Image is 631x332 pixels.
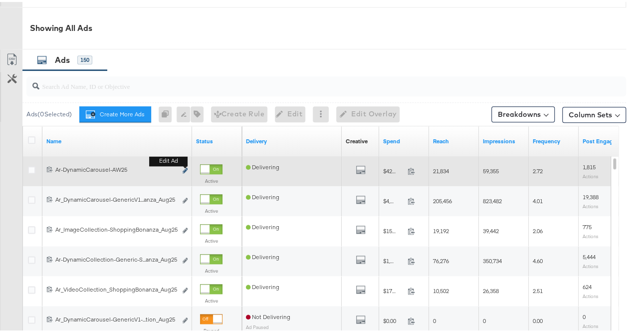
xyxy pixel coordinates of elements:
[55,164,177,172] div: Ar-DynamicCarousel-AW25
[583,171,599,177] sub: Actions
[200,206,222,212] label: Active
[149,154,188,164] b: Edit ad
[433,285,449,293] span: 10,502
[200,296,222,302] label: Active
[533,225,543,233] span: 2.06
[383,165,404,173] span: $422.19
[583,231,599,237] sub: Actions
[55,314,177,322] div: Ar_DynamicCarousel-GenericV1-...tion_Aug25
[433,255,449,263] span: 76,276
[583,281,592,289] span: 624
[246,251,279,259] span: Delivering
[583,321,599,327] sub: Actions
[433,315,436,323] span: 0
[200,236,222,242] label: Active
[583,221,592,229] span: 775
[55,224,177,232] div: Ar_ImageCollection-ShoppingBonanza_Aug25
[533,315,543,323] span: 0.00
[483,135,525,143] a: The number of times your ad was served. On mobile apps an ad is counted as served the first time ...
[246,311,290,319] span: Not Delivering
[433,225,449,233] span: 19,192
[483,285,499,293] span: 26,358
[583,291,599,297] sub: Actions
[55,53,70,63] span: Ads
[383,135,425,143] a: The total amount spent to date.
[246,322,269,328] sub: Ad Paused
[30,20,626,32] div: Showing All Ads
[200,266,222,272] label: Active
[533,255,543,263] span: 4.60
[200,176,222,182] label: Active
[533,165,543,173] span: 2.72
[246,281,279,289] span: Delivering
[246,221,279,229] span: Delivering
[79,104,151,120] button: Create More Ads
[159,104,177,120] div: 0
[383,225,404,233] span: $156.40
[533,195,543,203] span: 4.01
[383,315,404,323] span: $0.00
[383,255,404,263] span: $1,278.92
[55,194,177,202] div: Ar_DynamicCarousel-GenericV1...anza_Aug25
[483,315,486,323] span: 0
[246,161,279,169] span: Delivering
[533,285,543,293] span: 2.51
[583,251,596,259] span: 5,444
[346,135,368,143] div: Creative
[346,135,368,143] a: Shows the creative associated with your ad.
[46,135,188,143] a: Ad Name.
[583,311,586,319] span: 0
[383,285,404,293] span: $179.01
[562,105,626,121] button: Column Sets
[583,261,599,267] sub: Actions
[483,195,502,203] span: 823,482
[491,104,555,120] button: Breakdowns
[55,284,177,292] div: Ar_VideoCollection_ShoppingBonanza_Aug25
[433,195,452,203] span: 205,456
[433,165,449,173] span: 21,834
[200,326,222,332] label: Paused
[583,201,599,207] sub: Actions
[583,161,596,169] span: 1,815
[533,135,575,143] a: The average number of times your ad was served to each person.
[383,195,404,203] span: $4,776.61
[77,53,92,62] div: 150
[583,191,599,199] span: 19,388
[26,108,72,117] div: Ads ( 0 Selected)
[55,254,177,262] div: Ar-DynamicCollection-Generic-S...anza_Aug25
[483,255,502,263] span: 350,734
[483,225,499,233] span: 39,442
[433,135,475,143] a: The number of people your ad was served to.
[246,135,338,143] a: Reflects the ability of your Ad to achieve delivery.
[196,135,238,143] a: Shows the current state of your Ad.
[182,164,188,174] button: Edit ad
[483,165,499,173] span: 59,355
[39,70,574,90] input: Search Ad Name, ID or Objective
[246,191,279,199] span: Delivering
